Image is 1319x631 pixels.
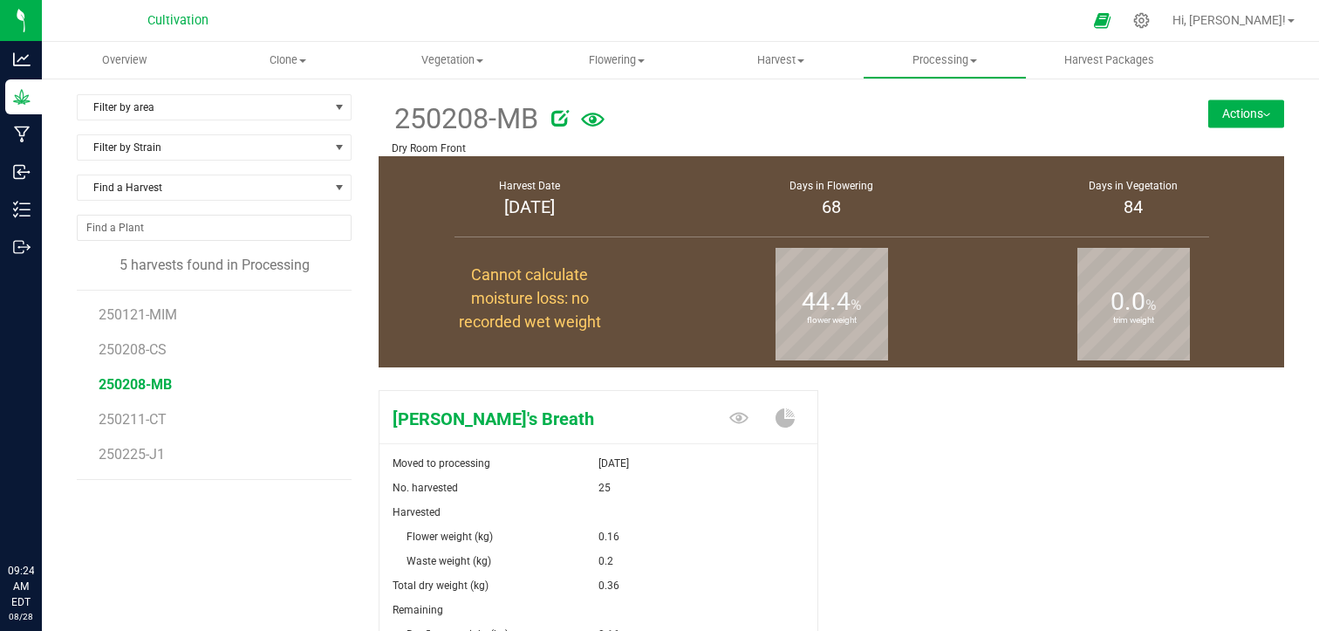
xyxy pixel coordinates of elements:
div: 5 harvests found in Processing [77,255,352,276]
span: Vegetation [371,52,533,68]
span: 0.2 [598,549,613,573]
span: 250208-CS [99,341,167,358]
a: Vegetation [370,42,534,79]
group-info-box: Flower weight % [694,242,969,367]
span: Open Ecommerce Menu [1083,3,1122,38]
span: Flowering [536,52,698,68]
span: 250208-MB [99,376,172,393]
a: Harvest [699,42,863,79]
span: Filter by Strain [78,135,329,160]
span: Flower weight (kg) [407,531,493,543]
p: Dry Room Front [392,141,1120,156]
a: Flowering [535,42,699,79]
p: 08/28 [8,610,34,623]
span: 250121-MIM [99,306,177,323]
group-info-box: Harvest Date [392,156,667,242]
b: flower weight [776,243,888,399]
div: Days in Vegetation [1004,178,1262,194]
span: select [329,95,351,120]
span: Hi, [PERSON_NAME]! [1172,13,1286,27]
span: Remaining [393,604,443,616]
span: 0.36 [598,573,619,598]
a: Harvest Packages [1027,42,1191,79]
a: Processing [863,42,1027,79]
span: Harvest Packages [1041,52,1178,68]
span: Filter by area [78,95,329,120]
span: Overview [79,52,170,68]
span: Find a Harvest [78,175,329,200]
group-info-box: Days in flowering [694,156,969,242]
inline-svg: Inbound [13,163,31,181]
span: Mary's Breath [379,406,670,432]
span: Moved to processing [393,457,490,470]
span: Cannot calculate moisture loss: no recorded wet weight [459,265,601,331]
div: 68 [702,194,960,220]
span: 250211-CT [99,411,167,428]
span: 250225-J1 [99,446,165,463]
span: Clone [206,52,370,68]
a: Overview [42,42,206,79]
div: [DATE] [400,194,659,220]
inline-svg: Outbound [13,238,31,256]
group-info-box: Days in vegetation [995,156,1271,242]
a: Clone [206,42,370,79]
b: trim weight [1077,243,1190,399]
span: Harvest [700,52,862,68]
inline-svg: Manufacturing [13,126,31,143]
span: 25 [598,476,611,500]
span: Cultivation [147,13,208,28]
span: 250208-MB [392,98,538,141]
span: No. harvested [393,482,458,494]
span: Waste weight (kg) [407,555,491,567]
button: Actions [1208,99,1284,127]
p: 09:24 AM EDT [8,563,34,610]
div: Harvest Date [400,178,659,194]
div: Days in Flowering [702,178,960,194]
input: NO DATA FOUND [78,216,351,240]
iframe: Resource center [17,491,70,544]
span: Processing [864,52,1026,68]
span: 0.16 [598,525,619,549]
inline-svg: Grow [13,88,31,106]
span: [DATE] [598,451,629,476]
span: Total dry weight (kg) [393,580,489,592]
inline-svg: Analytics [13,51,31,68]
group-info-box: Trim weight % [995,242,1271,367]
div: 84 [1004,194,1262,220]
inline-svg: Inventory [13,201,31,218]
group-info-box: Moisture loss % [392,242,667,367]
div: Manage settings [1131,12,1152,29]
span: Harvested [393,506,441,518]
